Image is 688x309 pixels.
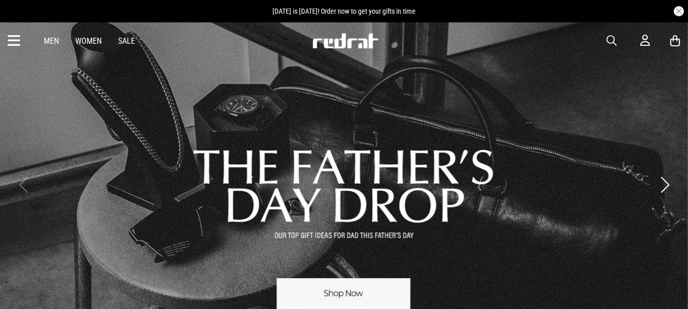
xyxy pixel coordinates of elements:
span: [DATE] is [DATE]! Order now to get your gifts in time [272,7,416,15]
a: Sale [118,36,135,46]
button: Next slide [658,174,672,196]
img: Redrat logo [312,33,379,48]
a: Women [75,36,102,46]
button: Previous slide [16,174,30,196]
a: Men [44,36,59,46]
